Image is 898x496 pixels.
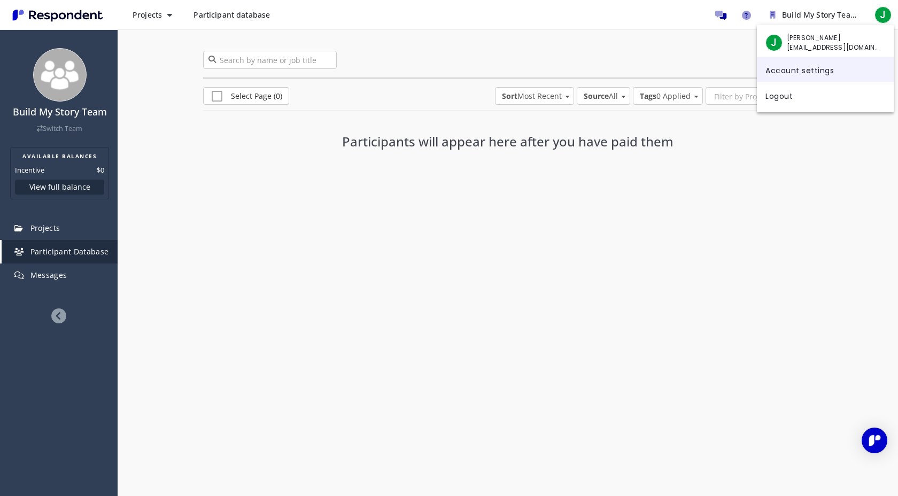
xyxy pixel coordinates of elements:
a: Logout [757,82,894,108]
div: Open Intercom Messenger [862,428,887,453]
span: J [765,34,783,51]
span: [PERSON_NAME] [787,33,880,43]
a: Account settings [757,57,894,82]
span: [EMAIL_ADDRESS][DOMAIN_NAME] [787,43,880,52]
